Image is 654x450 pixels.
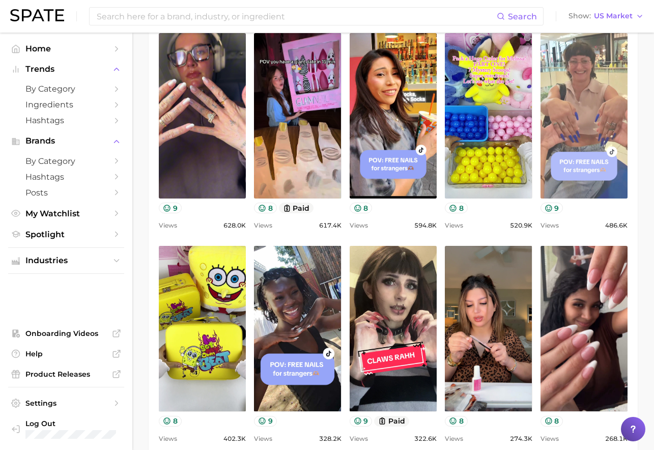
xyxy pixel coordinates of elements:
a: Log out. Currently logged in with e-mail greese@red-aspen.com. [8,416,124,442]
a: Hashtags [8,112,124,128]
span: 520.9k [510,219,532,232]
span: Brands [25,136,107,146]
span: by Category [25,156,107,166]
span: Views [445,219,463,232]
span: Hashtags [25,172,107,182]
button: paid [279,203,314,213]
button: 9 [350,416,373,427]
span: Views [254,433,272,445]
span: 617.4k [319,219,342,232]
span: Onboarding Videos [25,329,107,338]
a: Home [8,41,124,57]
span: Views [254,219,272,232]
span: Help [25,349,107,358]
a: Spotlight [8,227,124,242]
span: Trends [25,65,107,74]
img: SPATE [10,9,64,21]
a: by Category [8,153,124,169]
span: Search [508,12,537,21]
span: Log Out [25,419,116,428]
span: 628.0k [223,219,246,232]
a: Help [8,346,124,361]
a: Hashtags [8,169,124,185]
span: 594.8k [414,219,437,232]
span: Hashtags [25,116,107,125]
span: Views [350,433,368,445]
span: Views [159,219,177,232]
span: 322.6k [414,433,437,445]
button: 9 [159,203,182,213]
button: 8 [350,203,373,213]
span: Views [541,219,559,232]
span: Views [159,433,177,445]
button: 8 [254,203,277,213]
span: Show [568,13,591,19]
button: 9 [541,203,563,213]
a: Posts [8,185,124,201]
span: Views [445,433,463,445]
button: ShowUS Market [566,10,646,23]
span: 274.3k [510,433,532,445]
span: Home [25,44,107,53]
button: Brands [8,133,124,149]
a: Settings [8,396,124,411]
input: Search here for a brand, industry, or ingredient [96,8,497,25]
a: Onboarding Videos [8,326,124,341]
span: My Watchlist [25,209,107,218]
button: Industries [8,253,124,268]
span: Settings [25,399,107,408]
span: 268.1k [605,433,628,445]
a: My Watchlist [8,206,124,221]
a: Ingredients [8,97,124,112]
button: Trends [8,62,124,77]
span: Ingredients [25,100,107,109]
span: US Market [594,13,633,19]
span: 328.2k [319,433,342,445]
button: 9 [254,416,277,427]
span: Views [541,433,559,445]
span: 402.3k [223,433,246,445]
button: 8 [445,416,468,427]
span: Spotlight [25,230,107,239]
button: paid [374,416,409,427]
a: by Category [8,81,124,97]
span: Views [350,219,368,232]
button: 8 [541,416,563,427]
span: Product Releases [25,370,107,379]
button: 8 [159,416,182,427]
span: Industries [25,256,107,265]
button: 8 [445,203,468,213]
span: Posts [25,188,107,198]
a: Product Releases [8,367,124,382]
span: 486.6k [605,219,628,232]
span: by Category [25,84,107,94]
